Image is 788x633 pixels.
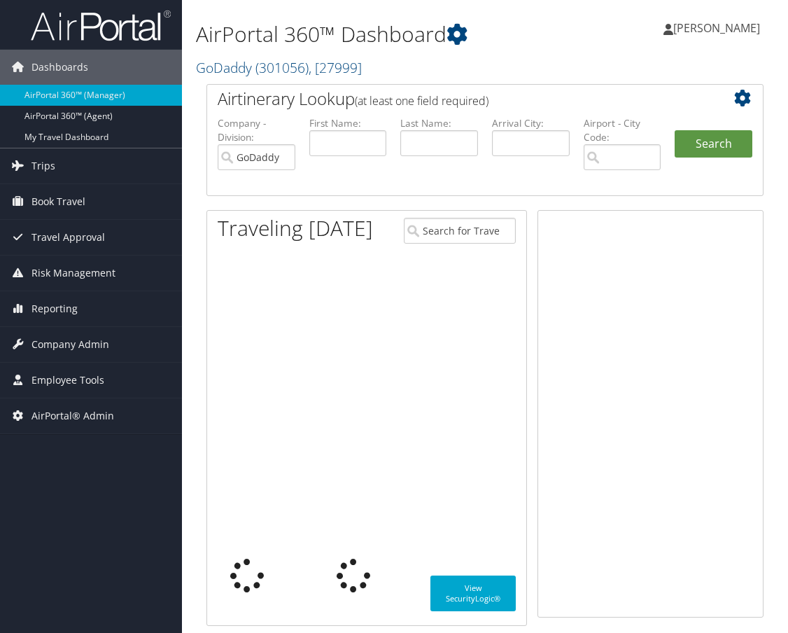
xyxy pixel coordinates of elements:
[255,58,309,77] span: ( 301056 )
[218,116,295,145] label: Company - Division:
[31,9,171,42] img: airportal-logo.png
[218,214,373,243] h1: Traveling [DATE]
[663,7,774,49] a: [PERSON_NAME]
[31,291,78,326] span: Reporting
[31,220,105,255] span: Travel Approval
[404,218,516,244] input: Search for Traveler
[309,116,387,130] label: First Name:
[430,576,516,611] a: View SecurityLogic®
[584,116,661,145] label: Airport - City Code:
[31,363,104,398] span: Employee Tools
[492,116,570,130] label: Arrival City:
[673,20,760,36] span: [PERSON_NAME]
[31,184,85,219] span: Book Travel
[355,93,488,109] span: (at least one field required)
[196,58,362,77] a: GoDaddy
[31,256,115,291] span: Risk Management
[309,58,362,77] span: , [ 27999 ]
[196,20,582,49] h1: AirPortal 360™ Dashboard
[675,130,752,158] button: Search
[31,50,88,85] span: Dashboards
[31,148,55,183] span: Trips
[218,87,706,111] h2: Airtinerary Lookup
[31,398,114,433] span: AirPortal® Admin
[400,116,478,130] label: Last Name:
[31,327,109,362] span: Company Admin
